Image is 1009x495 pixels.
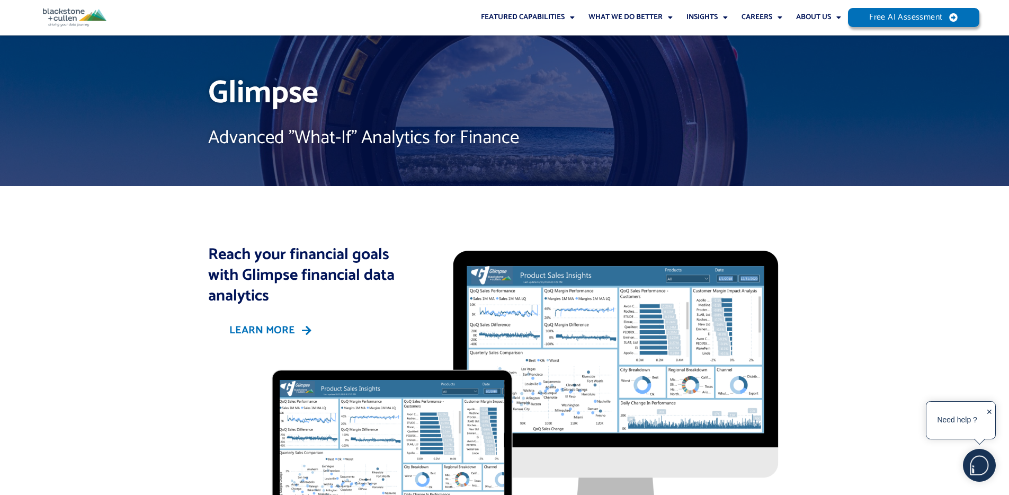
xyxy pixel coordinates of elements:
[208,71,566,116] h1: Glimpse
[869,13,942,22] span: Free AI Assessment
[208,126,566,151] h3: Advanced "What-If" Analytics for Finance
[963,449,995,481] img: users%2F5SSOSaKfQqXq3cFEnIZRYMEs4ra2%2Fmedia%2Fimages%2F-Bulle%20blanche%20sans%20fond%20%2B%20ma...
[848,8,979,27] a: Free AI Assessment
[986,404,993,437] div: ✕
[928,403,986,437] div: Need help ?
[208,320,333,341] a: LEARN MORE
[208,242,395,309] a: Reach your financial goals with Glimpse financial data analytics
